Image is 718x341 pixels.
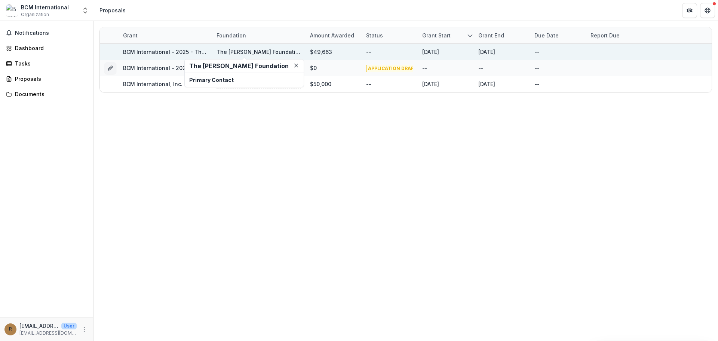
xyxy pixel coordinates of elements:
div: $50,000 [310,80,331,88]
div: Status [362,27,418,43]
svg: sorted descending [467,33,473,39]
a: BCM International, Inc. - 2024 - Application [123,81,237,87]
div: Grant end [474,27,530,43]
div: Amount awarded [306,31,359,39]
nav: breadcrumb [96,5,129,16]
div: Tasks [15,60,84,67]
div: Grant end [474,31,509,39]
div: Amount awarded [306,27,362,43]
span: Notifications [15,30,87,36]
div: Grant [119,31,142,39]
button: Partners [682,3,697,18]
div: Due Date [530,27,586,43]
div: Foundation [212,27,306,43]
a: BCM International - 2025 - The [PERSON_NAME] Foundation Grant Proposal Application [123,65,352,71]
div: Grant [119,27,212,43]
p: Primary Contact [189,76,299,84]
p: User [61,323,77,329]
img: BCM International [6,4,18,16]
div: [DATE] [422,48,439,56]
div: Report Due [586,27,642,43]
div: Foundation [212,31,251,39]
a: Proposals [3,73,90,85]
div: -- [366,80,371,88]
div: [DATE] [478,80,495,88]
div: Due Date [530,31,563,39]
div: Grant start [418,31,455,39]
button: Get Help [700,3,715,18]
div: Grant start [418,27,474,43]
button: More [80,325,89,334]
span: APPLICATION DRAFT [366,65,419,72]
div: rbroadley@bcmintl.org [9,327,12,332]
div: BCM International [21,3,69,11]
div: Status [362,31,387,39]
p: [EMAIL_ADDRESS][DOMAIN_NAME] [19,330,77,337]
div: [DATE] [422,80,439,88]
a: BCM International - 2025 - The [PERSON_NAME] Foundation Grant Proposal Application [123,49,352,55]
div: $0 [310,64,317,72]
button: Grant d85d030d-9e15-4099-89a8-ebe961ad11f7 [104,62,116,74]
h2: The [PERSON_NAME] Foundation [189,63,299,70]
button: Notifications [3,27,90,39]
a: Tasks [3,57,90,70]
a: Dashboard [3,42,90,54]
p: [EMAIL_ADDRESS][DOMAIN_NAME] [19,322,58,330]
span: Organization [21,11,49,18]
div: -- [422,64,427,72]
button: Open entity switcher [80,3,90,18]
p: The [PERSON_NAME] Foundation [217,48,301,56]
div: Documents [15,90,84,98]
div: Report Due [586,31,624,39]
button: Close [292,61,301,70]
div: -- [534,80,540,88]
div: [DATE] [478,48,495,56]
div: $49,663 [310,48,332,56]
div: -- [366,48,371,56]
div: Dashboard [15,44,84,52]
div: -- [534,64,540,72]
div: -- [534,48,540,56]
div: -- [478,64,484,72]
a: Documents [3,88,90,100]
div: Proposals [15,75,84,83]
div: Proposals [99,6,126,14]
